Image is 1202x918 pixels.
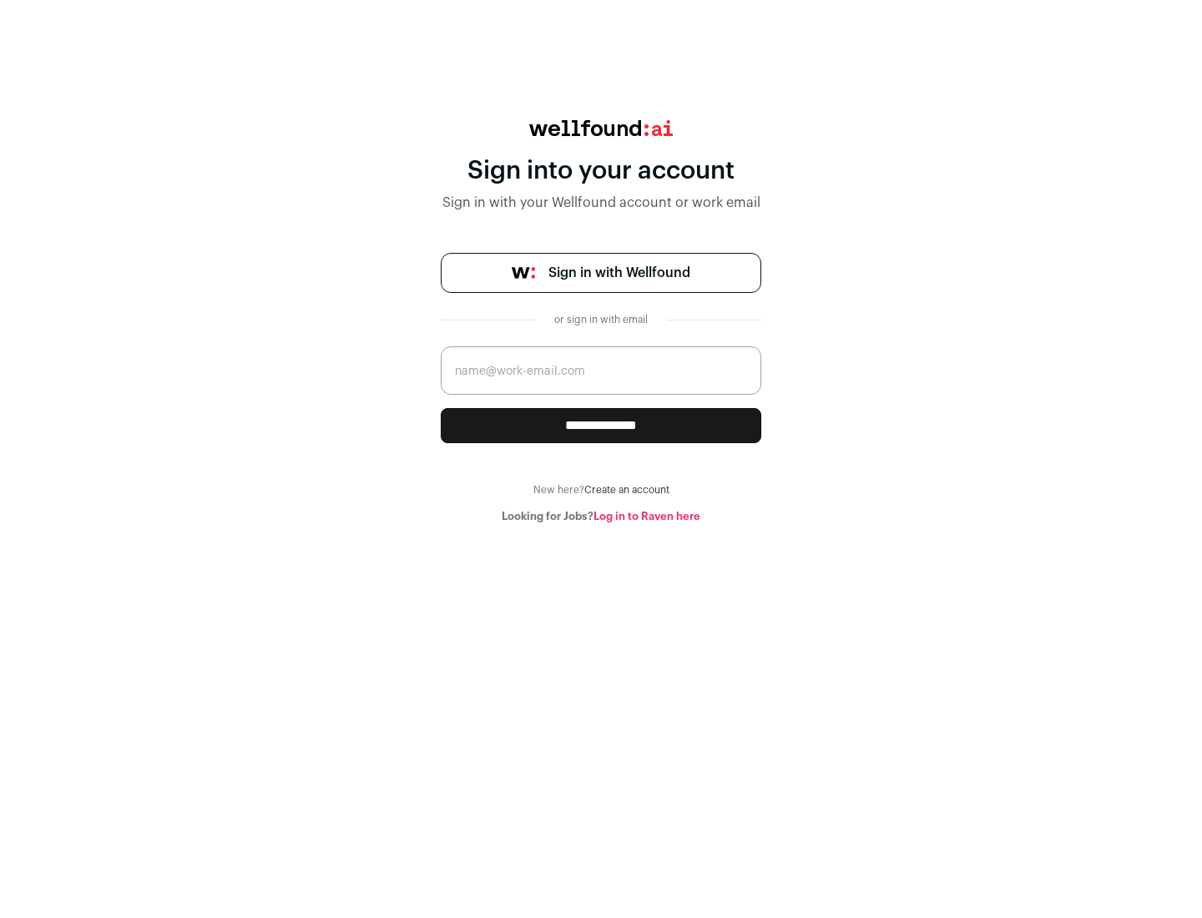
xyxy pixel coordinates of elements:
[441,483,761,497] div: New here?
[441,253,761,293] a: Sign in with Wellfound
[529,120,673,136] img: wellfound:ai
[584,485,669,495] a: Create an account
[548,313,654,326] div: or sign in with email
[441,510,761,523] div: Looking for Jobs?
[512,267,535,279] img: wellfound-symbol-flush-black-fb3c872781a75f747ccb3a119075da62bfe97bd399995f84a933054e44a575c4.png
[441,156,761,186] div: Sign into your account
[593,511,700,522] a: Log in to Raven here
[548,263,690,283] span: Sign in with Wellfound
[441,346,761,395] input: name@work-email.com
[441,193,761,213] div: Sign in with your Wellfound account or work email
